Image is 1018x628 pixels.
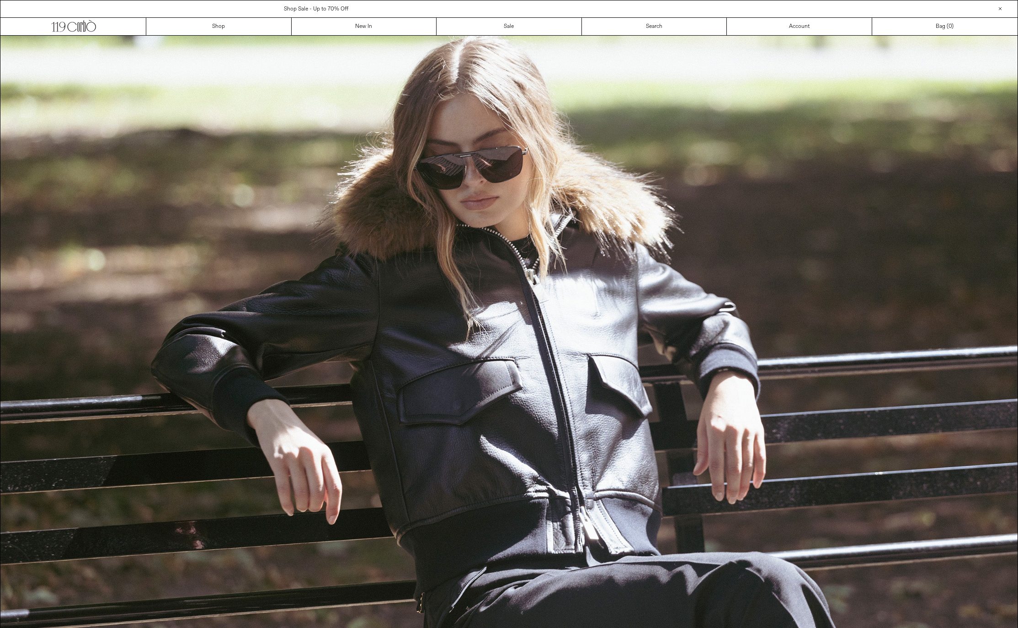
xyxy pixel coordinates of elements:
a: New In [292,18,437,35]
a: Sale [437,18,582,35]
a: Bag () [872,18,1018,35]
a: Shop Sale - Up to 70% Off [284,5,348,13]
a: Shop [146,18,292,35]
span: ) [949,22,954,31]
a: Search [582,18,727,35]
span: 0 [949,23,952,30]
a: Account [727,18,872,35]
